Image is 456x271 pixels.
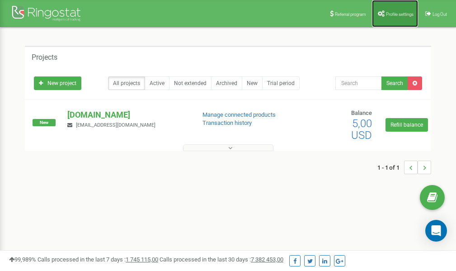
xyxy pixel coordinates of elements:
[33,119,56,126] span: New
[32,53,57,62] h5: Projects
[145,76,169,90] a: Active
[351,117,372,142] span: 5,00 USD
[377,152,431,183] nav: ...
[385,118,428,132] a: Refill balance
[381,76,408,90] button: Search
[335,76,382,90] input: Search
[251,256,283,263] u: 7 382 453,00
[67,109,188,121] p: [DOMAIN_NAME]
[38,256,158,263] span: Calls processed in the last 7 days :
[126,256,158,263] u: 1 745 115,00
[108,76,145,90] a: All projects
[386,12,414,17] span: Profile settings
[76,122,155,128] span: [EMAIL_ADDRESS][DOMAIN_NAME]
[425,220,447,242] div: Open Intercom Messenger
[335,12,366,17] span: Referral program
[242,76,263,90] a: New
[202,119,252,126] a: Transaction history
[9,256,36,263] span: 99,989%
[34,76,81,90] a: New project
[377,161,404,174] span: 1 - 1 of 1
[169,76,212,90] a: Not extended
[202,111,276,118] a: Manage connected products
[262,76,300,90] a: Trial period
[160,256,283,263] span: Calls processed in the last 30 days :
[432,12,447,17] span: Log Out
[211,76,242,90] a: Archived
[351,109,372,116] span: Balance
